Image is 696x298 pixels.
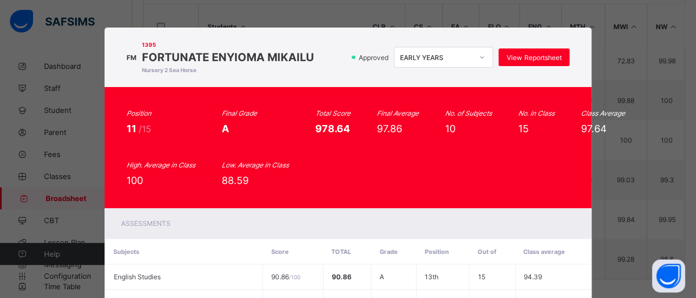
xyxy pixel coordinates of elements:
[142,41,314,48] span: 1395
[222,123,229,134] span: A
[377,109,419,117] i: Final Average
[358,53,392,62] span: Approved
[142,51,314,64] span: FORTUNATE ENYIOMA MIKAILU
[121,219,171,227] span: Assessments
[478,248,496,256] span: Out of
[518,123,529,134] span: 15
[652,259,685,292] button: Open asap
[331,248,351,256] span: Total
[377,123,402,134] span: 97.86
[581,109,625,117] i: Class Average
[400,53,473,62] div: EARLY YEARS
[222,109,257,117] i: Final Grade
[271,273,300,281] span: 90.86
[114,273,161,281] span: English Studies
[139,123,151,134] span: /15
[478,273,485,281] span: 15
[271,248,289,256] span: Score
[127,175,143,186] span: 100
[581,123,607,134] span: 97.64
[507,53,561,62] span: View Reportsheet
[518,109,555,117] i: No. in Class
[315,123,350,134] span: 978.64
[332,273,352,281] span: 90.86
[380,273,384,281] span: A
[127,161,195,169] i: High. Average in Class
[222,175,249,186] span: 88.59
[142,67,314,73] span: Nursery 2 Sea Horse
[127,123,139,134] span: 11
[445,109,492,117] i: No. of Subjects
[222,161,289,169] i: Low. Average in Class
[127,53,136,62] span: FM
[445,123,456,134] span: 10
[113,248,139,256] span: Subjects
[127,109,151,117] i: Position
[424,248,448,256] span: Position
[379,248,397,256] span: Grade
[425,273,439,281] span: 13th
[523,248,565,256] span: Class average
[289,274,300,280] span: / 100
[315,109,350,117] i: Total Score
[524,273,542,281] span: 94.39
